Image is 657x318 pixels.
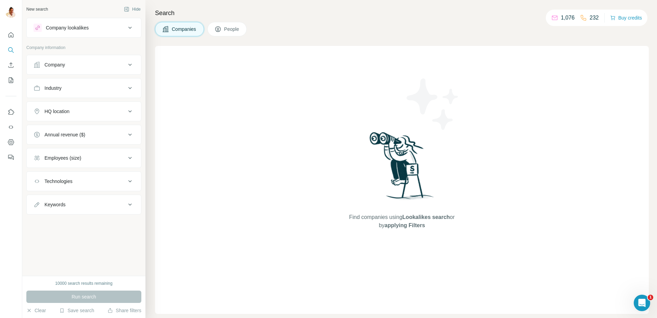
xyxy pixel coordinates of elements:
button: Use Surfe API [5,121,16,133]
span: Lookalikes search [402,214,450,220]
button: HQ location [27,103,141,120]
div: HQ location [44,108,69,115]
button: Dashboard [5,136,16,148]
div: Industry [44,85,62,91]
button: Keywords [27,196,141,213]
div: Keywords [44,201,65,208]
img: Surfe Illustration - Woman searching with binoculars [366,130,438,207]
button: Technologies [27,173,141,189]
p: 232 [590,14,599,22]
button: Search [5,44,16,56]
button: Clear [26,307,46,314]
button: Company [27,57,141,73]
button: Employees (size) [27,150,141,166]
div: Company lookalikes [46,24,89,31]
span: applying Filters [385,222,425,228]
button: Annual revenue ($) [27,126,141,143]
img: Avatar [5,7,16,18]
button: Hide [119,4,145,14]
div: Employees (size) [44,155,81,161]
span: People [224,26,240,33]
p: 1,076 [561,14,575,22]
img: Surfe Illustration - Stars [402,73,464,135]
button: Industry [27,80,141,96]
span: Find companies using or by [347,213,456,230]
div: Company [44,61,65,68]
div: Technologies [44,178,73,185]
button: My lists [5,74,16,86]
button: Use Surfe on LinkedIn [5,106,16,118]
button: Save search [59,307,94,314]
iframe: Intercom live chat [634,295,650,311]
button: Share filters [107,307,141,314]
button: Feedback [5,151,16,163]
span: 1 [648,295,653,300]
button: Company lookalikes [27,20,141,36]
button: Quick start [5,29,16,41]
div: 10000 search results remaining [55,280,112,286]
button: Enrich CSV [5,59,16,71]
p: Company information [26,45,141,51]
button: Buy credits [610,13,642,23]
span: Companies [172,26,197,33]
div: Annual revenue ($) [44,131,85,138]
h4: Search [155,8,649,18]
div: New search [26,6,48,12]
